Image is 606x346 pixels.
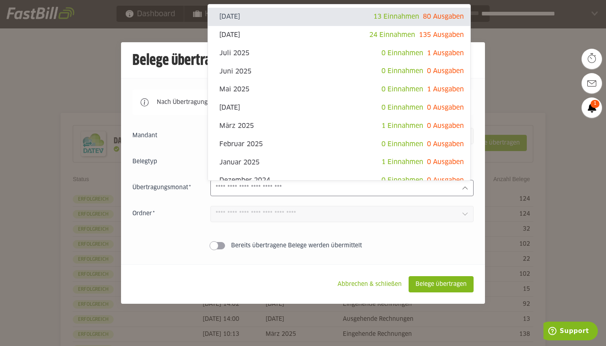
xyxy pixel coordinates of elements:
[331,276,409,292] sl-button: Abbrechen & schließen
[419,32,464,38] span: 135 Ausgaben
[208,44,470,63] sl-option: Juli 2025
[409,276,474,292] sl-button: Belege übertragen
[427,68,464,74] span: 0 Ausgaben
[427,141,464,147] span: 0 Ausgaben
[132,242,474,250] sl-switch: Bereits übertragene Belege werden übermittelt
[381,104,423,111] span: 0 Einnahmen
[591,100,600,108] span: 1
[208,171,470,190] sl-option: Dezember 2024
[381,86,423,93] span: 0 Einnahmen
[208,117,470,135] sl-option: März 2025
[208,135,470,154] sl-option: Februar 2025
[381,50,423,56] span: 0 Einnahmen
[369,32,415,38] span: 24 Einnahmen
[427,159,464,165] span: 0 Ausgaben
[582,97,602,118] a: 1
[427,86,464,93] span: 1 Ausgaben
[208,62,470,80] sl-option: Juni 2025
[208,26,470,44] sl-option: [DATE]
[208,153,470,171] sl-option: Januar 2025
[543,322,598,342] iframe: Öffnet ein Widget, in dem Sie weitere Informationen finden
[381,159,423,165] span: 1 Einnahmen
[208,99,470,117] sl-option: [DATE]
[381,141,423,147] span: 0 Einnahmen
[427,123,464,129] span: 0 Ausgaben
[381,68,423,74] span: 0 Einnahmen
[381,177,423,184] span: 0 Einnahmen
[208,80,470,99] sl-option: Mai 2025
[427,50,464,56] span: 1 Ausgaben
[208,8,470,26] sl-option: [DATE]
[427,177,464,184] span: 0 Ausgaben
[423,13,464,20] span: 80 Ausgaben
[373,13,419,20] span: 13 Einnahmen
[427,104,464,111] span: 0 Ausgaben
[381,123,423,129] span: 1 Einnahmen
